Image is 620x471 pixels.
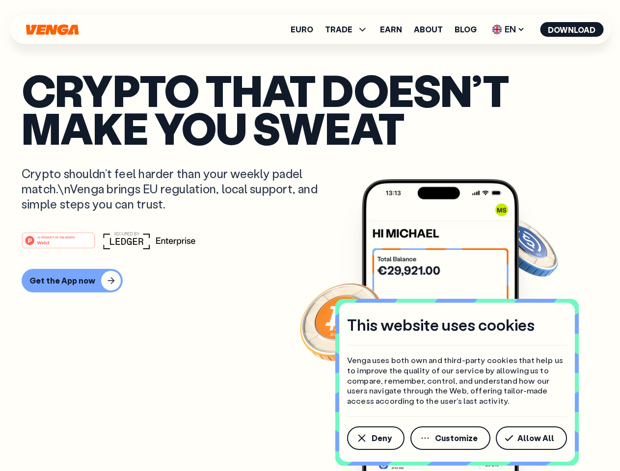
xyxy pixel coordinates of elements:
span: TRADE [325,26,352,33]
img: USDC coin [489,211,560,282]
img: flag-uk [492,25,502,34]
span: Customize [435,434,478,442]
p: Crypto that doesn’t make you sweat [22,71,598,146]
p: Crypto shouldn’t feel harder than your weekly padel match.\nVenga brings EU regulation, local sup... [22,166,332,212]
h4: This website uses cookies [347,314,535,335]
a: About [414,26,443,33]
span: Deny [372,434,392,442]
span: Allow All [517,434,554,442]
a: #1 PRODUCT OF THE MONTHWeb3 [22,238,95,251]
tspan: Web3 [37,239,50,245]
button: Allow All [496,426,567,450]
a: Earn [380,26,402,33]
button: Deny [347,426,404,450]
tspan: #1 PRODUCT OF THE MONTH [37,235,75,238]
span: TRADE [325,24,368,35]
div: Get the App now [29,276,95,286]
p: Venga uses both own and third-party cookies that help us to improve the quality of our service by... [347,355,567,406]
span: EN [488,22,528,37]
button: Customize [410,426,490,450]
a: Get the App now [22,269,598,292]
svg: Home [25,24,80,35]
img: Bitcoin [298,277,386,366]
button: Get the App now [22,269,123,292]
a: Blog [455,26,477,33]
a: Euro [291,26,313,33]
button: Download [540,22,603,37]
